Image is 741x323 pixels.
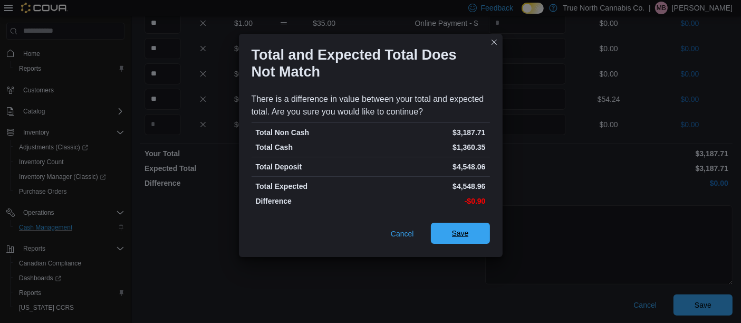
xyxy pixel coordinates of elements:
[488,36,501,49] button: Closes this modal window
[373,161,486,172] p: $4,548.06
[373,196,486,206] p: -$0.90
[256,161,369,172] p: Total Deposit
[373,181,486,192] p: $4,548.96
[391,229,414,239] span: Cancel
[256,127,369,138] p: Total Non Cash
[256,181,369,192] p: Total Expected
[452,228,469,239] span: Save
[252,46,482,80] h1: Total and Expected Total Does Not Match
[431,223,490,244] button: Save
[256,142,369,153] p: Total Cash
[256,196,369,206] p: Difference
[387,223,418,244] button: Cancel
[252,93,490,118] div: There is a difference in value between your total and expected total. Are you sure you would like...
[373,127,486,138] p: $3,187.71
[373,142,486,153] p: $1,360.35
